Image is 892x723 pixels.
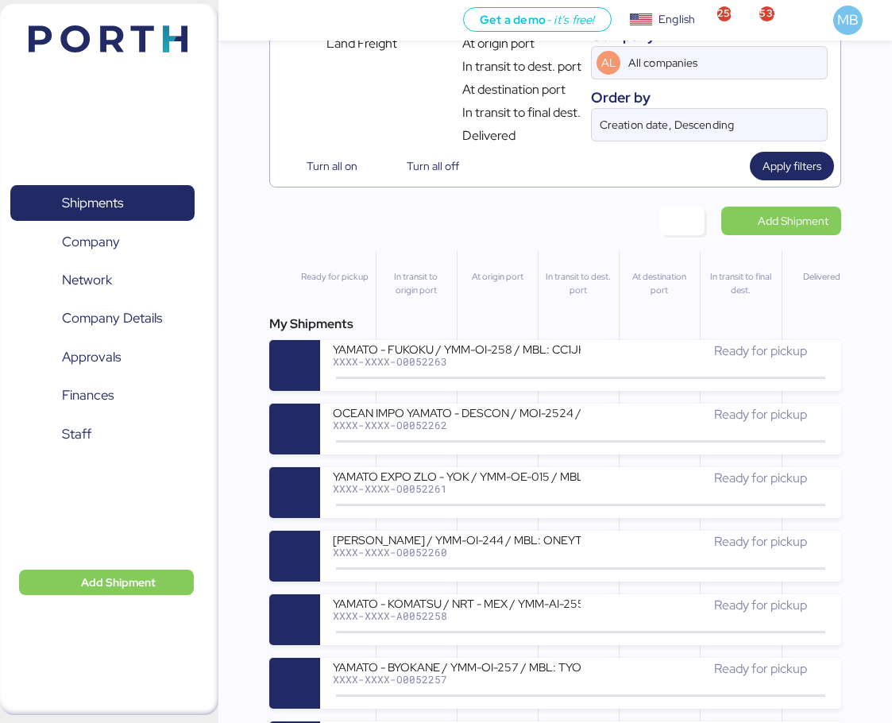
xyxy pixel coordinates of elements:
[333,547,581,558] div: XXXX-XXXX-O0052260
[333,483,581,494] div: XXXX-XXXX-O0052261
[10,416,195,453] a: Staff
[333,419,581,431] div: XXXX-XXXX-O0052262
[758,211,828,230] span: Add Shipment
[333,405,581,419] div: OCEAN IMPO YAMATO - DESCON / MOI-2524 / MBL: ONEYTYOFJ0671600 - HBL: VARIOS / FCL
[19,570,194,595] button: Add Shipment
[714,597,807,613] span: Ready for pickup
[462,126,516,145] span: Delivered
[383,270,450,297] div: In transit to origin port
[62,230,120,253] span: Company
[601,54,616,72] span: AL
[714,342,807,359] span: Ready for pickup
[626,270,693,297] div: At destination port
[625,47,782,79] input: AL
[763,157,821,176] span: Apply filters
[62,269,112,292] span: Network
[658,11,695,28] div: English
[62,384,114,407] span: Finances
[407,157,459,176] span: Turn all off
[269,315,842,334] div: My Shipments
[789,270,855,284] div: Delivered
[721,207,841,235] a: Add Shipment
[591,87,828,108] div: Order by
[714,406,807,423] span: Ready for pickup
[462,34,535,53] span: At origin port
[228,7,255,34] button: Menu
[714,470,807,486] span: Ready for pickup
[10,300,195,337] a: Company Details
[707,270,774,297] div: In transit to final dest.
[462,103,581,122] span: In transit to final dest.
[307,157,357,176] span: Turn all on
[81,573,156,592] span: Add Shipment
[376,152,472,180] button: Turn all off
[333,674,581,685] div: XXXX-XXXX-O0052257
[333,469,581,482] div: YAMATO EXPO ZLO - YOK / YMM-OE-015 / MBL: / HBL: / LCL
[545,270,612,297] div: In transit to dest. port
[837,10,859,30] span: MB
[333,610,581,621] div: XXXX-XXXX-A0052258
[333,659,581,673] div: YAMATO - BYOKANE / YMM-OI-257 / MBL: TYOZLO250916292 / HBL: YTJTYO101457 / LCL
[10,223,195,260] a: Company
[462,57,581,76] span: In transit to dest. port
[62,346,121,369] span: Approvals
[464,270,531,284] div: At origin port
[62,423,91,446] span: Staff
[301,270,369,284] div: Ready for pickup
[333,532,581,546] div: [PERSON_NAME] / YMM-OI-244 / MBL: ONEYTYOFH2086800 / HBL: YTJTGI100151 / FCL
[326,34,397,53] span: Land Freight
[62,307,162,330] span: Company Details
[10,339,195,376] a: Approvals
[10,185,195,222] a: Shipments
[750,152,834,180] button: Apply filters
[333,356,581,367] div: XXXX-XXXX-O0052263
[62,191,123,215] span: Shipments
[714,660,807,677] span: Ready for pickup
[10,262,195,299] a: Network
[333,342,581,355] div: YAMATO - FUKOKU / YMM-OI-258 / MBL: CC1JKTMZO251081 / HBL: YIFFW0181795 / LCL
[10,377,195,414] a: Finances
[333,596,581,609] div: YAMATO - KOMATSU / NRT - MEX / YMM-AI-255
[714,533,807,550] span: Ready for pickup
[276,152,370,180] button: Turn all on
[462,80,566,99] span: At destination port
